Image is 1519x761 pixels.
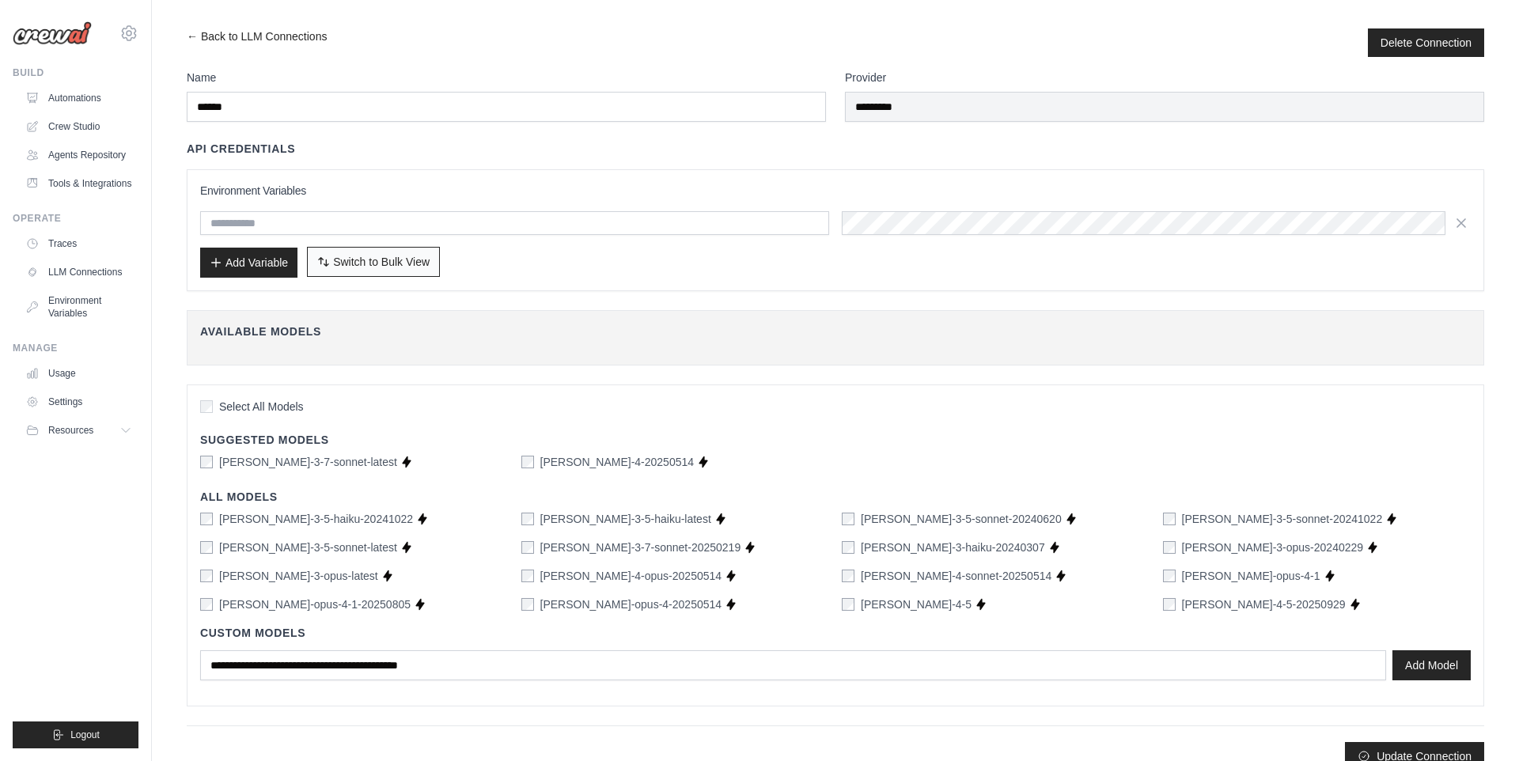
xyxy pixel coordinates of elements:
[521,456,534,468] input: claude-sonnet-4-20250514
[13,342,138,354] div: Manage
[13,21,92,45] img: Logo
[19,389,138,415] a: Settings
[19,418,138,443] button: Resources
[521,598,534,611] input: claude-opus-4-20250514
[842,570,854,582] input: claude-4-sonnet-20250514
[200,324,1471,339] h4: Available Models
[1182,540,1364,555] label: claude-3-opus-20240229
[521,513,534,525] input: claude-3-5-haiku-latest
[219,540,397,555] label: claude-3-5-sonnet-latest
[19,114,138,139] a: Crew Studio
[13,721,138,748] button: Logout
[200,625,1471,641] h4: Custom Models
[200,183,1471,199] h3: Environment Variables
[1163,513,1176,525] input: claude-3-5-sonnet-20241022
[19,142,138,168] a: Agents Repository
[19,361,138,386] a: Usage
[219,568,378,584] label: claude-3-opus-latest
[19,288,138,326] a: Environment Variables
[19,85,138,111] a: Automations
[200,541,213,554] input: claude-3-5-sonnet-latest
[521,541,534,554] input: claude-3-7-sonnet-20250219
[19,171,138,196] a: Tools & Integrations
[333,254,430,270] span: Switch to Bulk View
[861,596,972,612] label: claude-sonnet-4-5
[540,568,722,584] label: claude-4-opus-20250514
[200,432,1471,448] h4: Suggested Models
[200,513,213,525] input: claude-3-5-haiku-20241022
[19,231,138,256] a: Traces
[13,66,138,79] div: Build
[521,570,534,582] input: claude-4-opus-20250514
[48,424,93,437] span: Resources
[861,511,1062,527] label: claude-3-5-sonnet-20240620
[187,141,295,157] h4: API Credentials
[842,513,854,525] input: claude-3-5-sonnet-20240620
[540,540,741,555] label: claude-3-7-sonnet-20250219
[540,511,711,527] label: claude-3-5-haiku-latest
[1163,598,1176,611] input: claude-sonnet-4-5-20250929
[842,598,854,611] input: claude-sonnet-4-5
[1182,511,1383,527] label: claude-3-5-sonnet-20241022
[540,596,722,612] label: claude-opus-4-20250514
[219,399,304,415] span: Select All Models
[219,511,413,527] label: claude-3-5-haiku-20241022
[70,729,100,741] span: Logout
[200,456,213,468] input: claude-3-7-sonnet-latest
[1381,35,1472,51] button: Delete Connection
[187,70,826,85] label: Name
[219,596,411,612] label: claude-opus-4-1-20250805
[1163,541,1176,554] input: claude-3-opus-20240229
[1182,596,1346,612] label: claude-sonnet-4-5-20250929
[13,212,138,225] div: Operate
[187,28,327,57] a: ← Back to LLM Connections
[19,259,138,285] a: LLM Connections
[1182,568,1320,584] label: claude-opus-4-1
[540,454,695,470] label: claude-sonnet-4-20250514
[200,248,297,278] button: Add Variable
[200,400,213,413] input: Select All Models
[1163,570,1176,582] input: claude-opus-4-1
[861,540,1045,555] label: claude-3-haiku-20240307
[200,570,213,582] input: claude-3-opus-latest
[842,541,854,554] input: claude-3-haiku-20240307
[200,598,213,611] input: claude-opus-4-1-20250805
[307,247,440,277] button: Switch to Bulk View
[861,568,1051,584] label: claude-4-sonnet-20250514
[845,70,1484,85] label: Provider
[1392,650,1471,680] button: Add Model
[200,489,1471,505] h4: All Models
[219,454,397,470] label: claude-3-7-sonnet-latest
